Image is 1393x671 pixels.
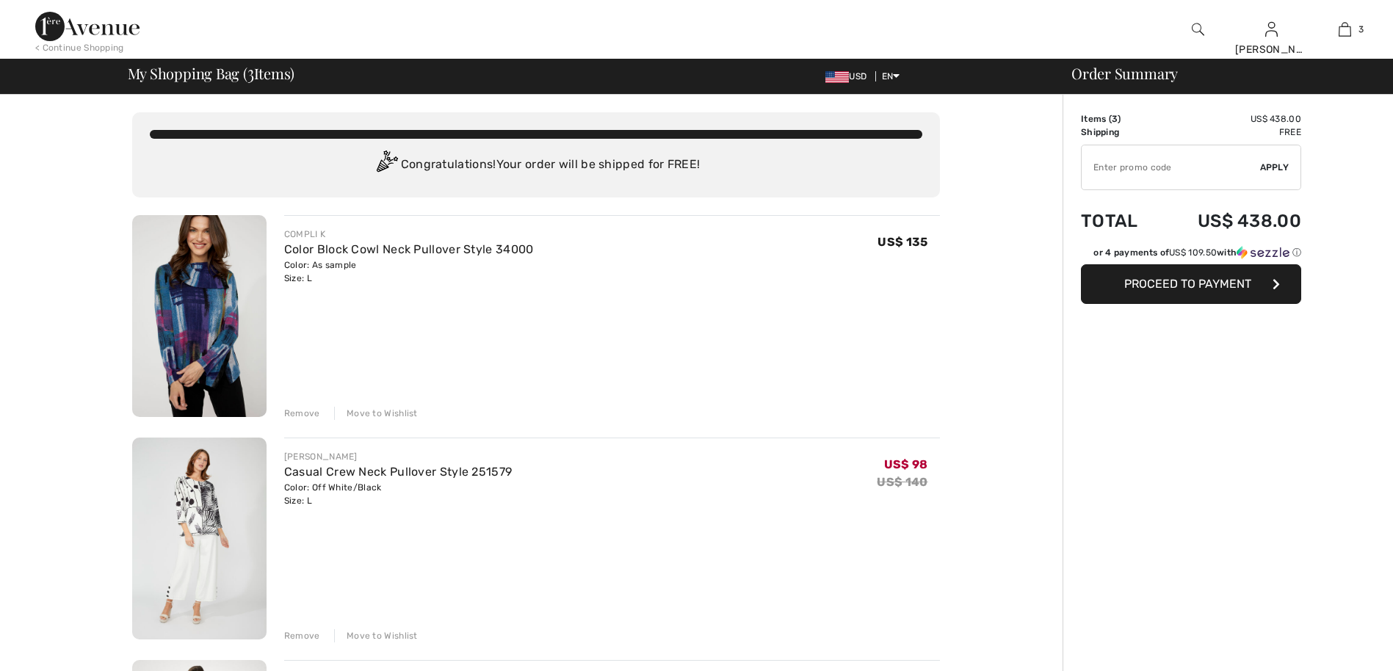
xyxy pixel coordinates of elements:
[334,629,418,642] div: Move to Wishlist
[1265,21,1278,38] img: My Info
[284,258,534,285] div: Color: As sample Size: L
[35,41,124,54] div: < Continue Shopping
[1081,112,1159,126] td: Items ( )
[284,450,512,463] div: [PERSON_NAME]
[1265,22,1278,36] a: Sign In
[1112,114,1118,124] span: 3
[1192,21,1204,38] img: search the website
[284,465,512,479] a: Casual Crew Neck Pullover Style 251579
[1159,112,1301,126] td: US$ 438.00
[284,242,534,256] a: Color Block Cowl Neck Pullover Style 34000
[1159,126,1301,139] td: Free
[132,215,267,417] img: Color Block Cowl Neck Pullover Style 34000
[1054,66,1384,81] div: Order Summary
[825,71,872,81] span: USD
[284,629,320,642] div: Remove
[878,235,927,249] span: US$ 135
[884,457,928,471] span: US$ 98
[1081,264,1301,304] button: Proceed to Payment
[877,475,927,489] s: US$ 140
[1081,246,1301,264] div: or 4 payments ofUS$ 109.50withSezzle Click to learn more about Sezzle
[825,71,849,83] img: US Dollar
[284,481,512,507] div: Color: Off White/Black Size: L
[882,71,900,81] span: EN
[1159,196,1301,246] td: US$ 438.00
[1081,196,1159,246] td: Total
[247,62,254,81] span: 3
[284,228,534,241] div: COMPLI K
[1081,126,1159,139] td: Shipping
[1339,21,1351,38] img: My Bag
[1309,21,1381,38] a: 3
[1169,247,1217,258] span: US$ 109.50
[35,12,140,41] img: 1ère Avenue
[1358,23,1364,36] span: 3
[284,407,320,420] div: Remove
[1082,145,1260,189] input: Promo code
[128,66,295,81] span: My Shopping Bag ( Items)
[150,150,922,180] div: Congratulations! Your order will be shipped for FREE!
[1093,246,1301,259] div: or 4 payments of with
[1260,161,1289,174] span: Apply
[334,407,418,420] div: Move to Wishlist
[1237,246,1289,259] img: Sezzle
[1124,277,1251,291] span: Proceed to Payment
[132,438,267,639] img: Casual Crew Neck Pullover Style 251579
[1235,42,1307,57] div: [PERSON_NAME]
[372,150,401,180] img: Congratulation2.svg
